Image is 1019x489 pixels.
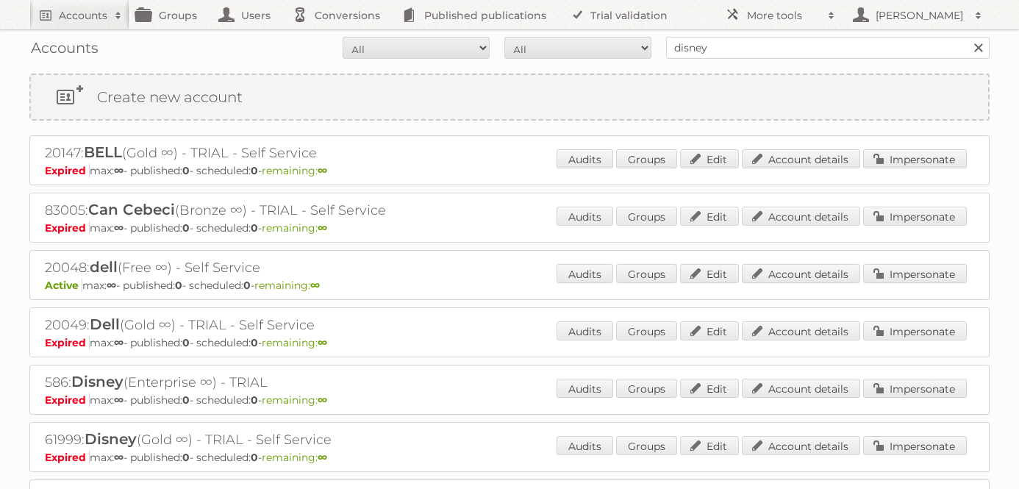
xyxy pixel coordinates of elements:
[45,315,559,335] h2: 20049: (Gold ∞) - TRIAL - Self Service
[114,164,124,177] strong: ∞
[872,8,968,23] h2: [PERSON_NAME]
[680,207,739,226] a: Edit
[747,8,820,23] h2: More tools
[45,164,90,177] span: Expired
[45,201,559,220] h2: 83005: (Bronze ∞) - TRIAL - Self Service
[318,336,327,349] strong: ∞
[251,336,258,349] strong: 0
[557,264,613,283] a: Audits
[45,258,559,277] h2: 20048: (Free ∞) - Self Service
[114,221,124,235] strong: ∞
[863,149,967,168] a: Impersonate
[182,336,190,349] strong: 0
[175,279,182,292] strong: 0
[557,436,613,455] a: Audits
[251,393,258,407] strong: 0
[310,279,320,292] strong: ∞
[182,164,190,177] strong: 0
[251,451,258,464] strong: 0
[318,164,327,177] strong: ∞
[863,379,967,398] a: Impersonate
[742,207,860,226] a: Account details
[318,221,327,235] strong: ∞
[45,164,974,177] p: max: - published: - scheduled: -
[318,451,327,464] strong: ∞
[557,379,613,398] a: Audits
[262,451,327,464] span: remaining:
[680,379,739,398] a: Edit
[557,149,613,168] a: Audits
[616,149,677,168] a: Groups
[45,221,974,235] p: max: - published: - scheduled: -
[45,336,974,349] p: max: - published: - scheduled: -
[182,451,190,464] strong: 0
[616,207,677,226] a: Groups
[182,221,190,235] strong: 0
[616,264,677,283] a: Groups
[59,8,107,23] h2: Accounts
[45,451,974,464] p: max: - published: - scheduled: -
[243,279,251,292] strong: 0
[680,436,739,455] a: Edit
[31,75,988,119] a: Create new account
[742,264,860,283] a: Account details
[616,321,677,340] a: Groups
[45,221,90,235] span: Expired
[251,164,258,177] strong: 0
[680,264,739,283] a: Edit
[85,430,137,448] span: Disney
[71,373,124,390] span: Disney
[45,143,559,163] h2: 20147: (Gold ∞) - TRIAL - Self Service
[45,373,559,392] h2: 586: (Enterprise ∞) - TRIAL
[262,221,327,235] span: remaining:
[45,451,90,464] span: Expired
[114,336,124,349] strong: ∞
[680,149,739,168] a: Edit
[557,321,613,340] a: Audits
[680,321,739,340] a: Edit
[863,264,967,283] a: Impersonate
[45,336,90,349] span: Expired
[45,393,974,407] p: max: - published: - scheduled: -
[863,321,967,340] a: Impersonate
[742,436,860,455] a: Account details
[88,201,175,218] span: Can Cebeci
[616,379,677,398] a: Groups
[182,393,190,407] strong: 0
[84,143,122,161] span: BELL
[114,393,124,407] strong: ∞
[251,221,258,235] strong: 0
[90,258,118,276] span: dell
[262,164,327,177] span: remaining:
[107,279,116,292] strong: ∞
[318,393,327,407] strong: ∞
[863,436,967,455] a: Impersonate
[45,430,559,449] h2: 61999: (Gold ∞) - TRIAL - Self Service
[254,279,320,292] span: remaining:
[742,321,860,340] a: Account details
[262,393,327,407] span: remaining:
[616,436,677,455] a: Groups
[45,279,82,292] span: Active
[742,149,860,168] a: Account details
[262,336,327,349] span: remaining:
[90,315,120,333] span: Dell
[45,279,974,292] p: max: - published: - scheduled: -
[114,451,124,464] strong: ∞
[863,207,967,226] a: Impersonate
[557,207,613,226] a: Audits
[742,379,860,398] a: Account details
[45,393,90,407] span: Expired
